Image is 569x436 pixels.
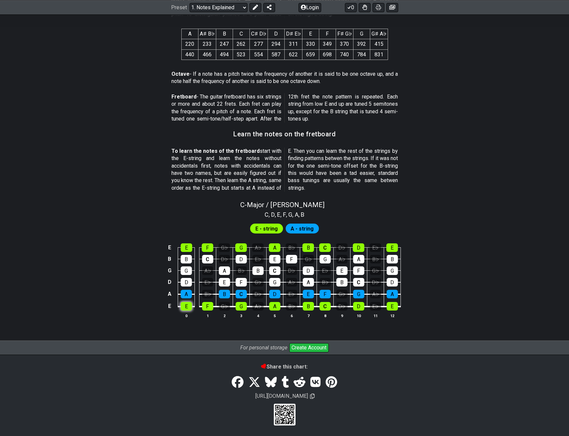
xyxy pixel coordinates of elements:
[216,29,233,39] th: B
[269,243,280,252] div: A
[249,39,268,49] td: 277
[219,302,230,311] div: G♭
[236,255,247,263] div: D
[269,266,280,275] div: C
[353,278,364,286] div: C
[252,278,264,286] div: G♭
[303,266,314,275] div: D
[274,404,296,425] div: Scan to view on your cellphone.
[370,255,381,263] div: B♭
[286,278,297,286] div: A♭
[370,266,381,275] div: G♭
[286,266,297,275] div: D♭
[277,210,280,219] span: E
[198,39,216,49] td: 233
[386,3,398,12] button: Create image
[254,392,309,400] span: [URL][DOMAIN_NAME]
[216,39,233,49] td: 247
[171,148,398,192] p: start with the E-string and learn the notes without accidentals first, notes with accidentals can...
[292,210,295,219] span: ,
[284,39,302,49] td: 311
[240,201,324,209] span: C - Major / [PERSON_NAME]
[387,302,398,311] div: E
[233,312,249,319] th: 3
[353,49,370,60] td: 784
[303,255,314,263] div: G♭
[166,265,173,276] td: G
[233,49,249,60] td: 523
[178,312,195,319] th: 0
[336,278,348,286] div: B
[271,210,275,219] span: D
[181,29,198,39] th: A
[353,29,370,39] th: G
[370,29,388,39] th: G♯ A♭
[286,210,289,219] span: ,
[269,255,280,263] div: E
[233,29,249,39] th: C
[181,255,192,263] div: B
[181,278,192,286] div: D
[263,373,279,392] a: Bluesky
[286,255,297,263] div: F
[235,243,247,252] div: G
[283,210,286,219] span: F
[166,242,173,254] td: E
[308,373,323,392] a: VK
[303,278,314,286] div: A
[266,312,283,319] th: 5
[373,3,384,12] button: Print
[336,243,348,252] div: D♭
[298,210,301,219] span: ,
[279,373,291,392] a: Tumblr
[370,278,381,286] div: D♭
[387,266,398,275] div: G
[171,148,260,154] strong: To learn the notes of the fretboard
[302,39,319,49] td: 330
[249,3,261,12] button: Edit Preset
[302,243,314,252] div: B
[268,39,284,49] td: 294
[171,93,398,123] p: - The guitar fretboard has six strings or more and about 22 frets. Each fret can play the frequen...
[181,266,192,275] div: G
[265,210,269,219] span: C
[353,243,364,252] div: D
[171,94,196,100] strong: Fretboard
[291,224,314,233] span: First enable full edit mode to edit
[166,276,173,288] td: D
[202,278,213,286] div: E♭
[233,130,336,138] h3: Learn the notes on the fretboard
[190,3,247,12] select: Preset
[320,290,331,298] div: F
[301,210,304,219] span: B
[345,3,357,12] button: 0
[302,29,319,39] th: E
[319,49,336,60] td: 698
[181,290,192,298] div: A
[336,266,348,275] div: E
[303,290,314,298] div: E
[336,302,348,311] div: D♭
[249,312,266,319] th: 4
[181,243,192,252] div: E
[387,290,398,298] div: A
[291,373,308,392] a: Reddit
[295,210,298,219] span: A
[219,290,230,298] div: B
[367,312,384,319] th: 11
[370,39,388,49] td: 415
[353,266,364,275] div: F
[336,255,348,263] div: A♭
[252,243,264,252] div: A♭
[333,312,350,319] th: 9
[353,290,364,298] div: G
[236,266,247,275] div: B♭
[268,29,284,39] th: D
[198,49,216,60] td: 466
[202,302,213,311] div: F
[298,3,321,12] button: Login
[202,266,213,275] div: A♭
[370,243,381,252] div: E♭
[166,253,173,265] td: B
[303,302,314,311] div: B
